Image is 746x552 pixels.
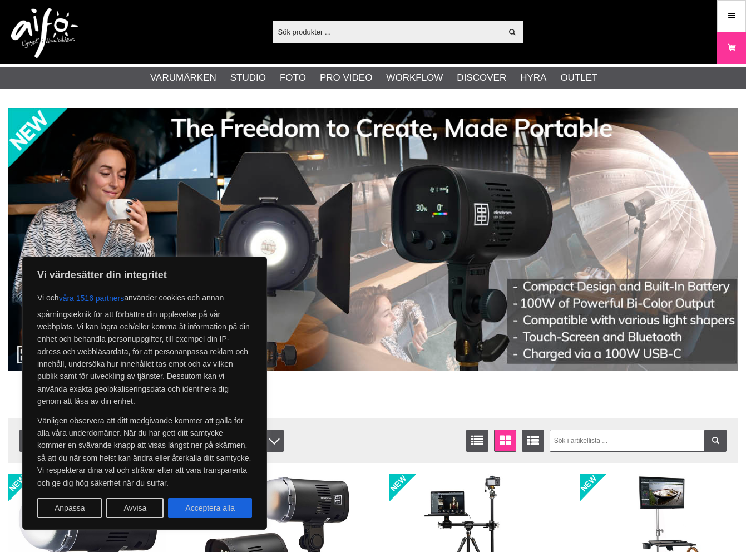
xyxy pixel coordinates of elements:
[19,430,120,452] span: Sortera
[457,71,506,85] a: Discover
[37,415,252,489] p: Vänligen observera att ditt medgivande kommer att gälla för alla våra underdomäner. När du har ge...
[37,288,252,408] p: Vi och använder cookies och annan spårningsteknik för att förbättra din upplevelse på vår webbpla...
[522,430,544,452] a: Utökad listvisning
[273,23,502,40] input: Sök produkter ...
[494,430,516,452] a: Fönstervisning
[230,71,266,85] a: Studio
[280,71,306,85] a: Foto
[320,71,372,85] a: Pro Video
[37,498,102,518] button: Anpassa
[704,430,727,452] a: Filtrera
[150,71,216,85] a: Varumärken
[22,257,267,530] div: Vi värdesätter din integritet
[59,288,125,308] button: våra 1516 partners
[386,71,443,85] a: Workflow
[520,71,546,85] a: Hyra
[550,430,727,452] input: Sök i artikellista ...
[37,268,252,282] p: Vi värdesätter din integritet
[11,8,78,58] img: logo.png
[168,498,252,518] button: Acceptera alla
[8,108,738,371] img: Annons:002 banner-elin-led100c11390x.jpg
[560,71,597,85] a: Outlet
[106,498,164,518] button: Avvisa
[466,430,488,452] a: Listvisning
